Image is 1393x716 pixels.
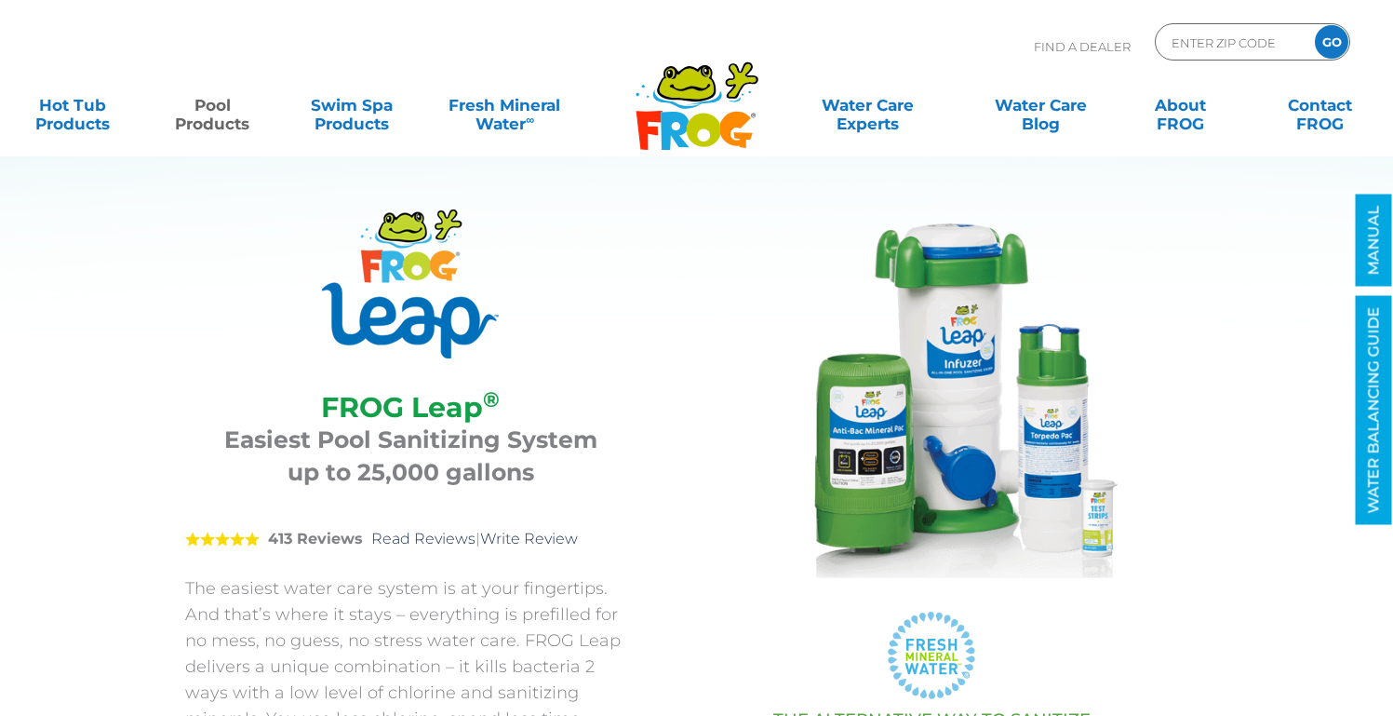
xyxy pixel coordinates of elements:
a: PoolProducts [158,87,267,124]
img: Frog Products Logo [625,37,769,151]
a: Swim SpaProducts [298,87,407,124]
a: MANUAL [1356,195,1392,287]
sup: ® [483,386,500,412]
a: WATER BALANCING GUIDE [1356,296,1392,525]
a: AboutFROG [1127,87,1236,124]
p: Find A Dealer [1034,23,1131,70]
h2: FROG Leap [208,391,613,424]
strong: 413 Reviews [268,530,363,547]
a: Water CareExperts [780,87,956,124]
div: | [185,503,636,575]
a: ContactFROG [1266,87,1374,124]
a: Fresh MineralWater∞ [437,87,573,124]
input: GO [1315,25,1348,59]
a: Write Review [480,530,578,547]
img: Product Logo [322,209,499,358]
sup: ∞ [526,113,534,127]
h3: Easiest Pool Sanitizing System up to 25,000 gallons [208,424,613,489]
a: Water CareBlog [987,87,1096,124]
span: 5 [185,532,260,547]
a: Hot TubProducts [19,87,127,124]
a: Read Reviews [371,530,475,547]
